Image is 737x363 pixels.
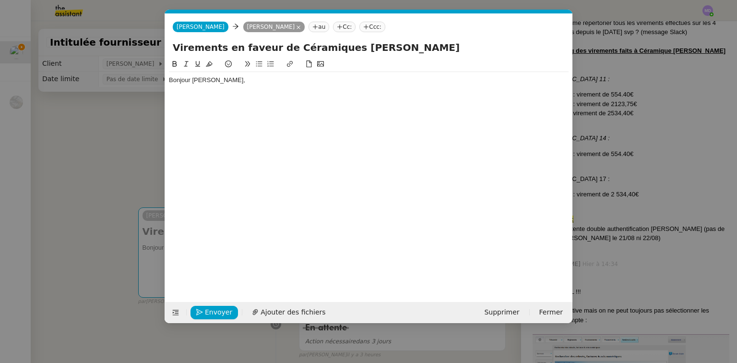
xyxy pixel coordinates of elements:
button: Ajouter des fichiers [246,306,331,319]
span: Envoyer [205,307,232,318]
span: Supprimer [484,307,519,318]
nz-tag: [PERSON_NAME] [243,22,305,32]
button: Fermer [534,306,569,319]
div: Bonjour [PERSON_NAME], [169,76,569,85]
nz-tag: Ccc: [359,22,385,32]
input: Subject [173,40,565,55]
span: [PERSON_NAME] [177,24,225,30]
button: Envoyer [190,306,238,319]
span: Ajouter des fichiers [261,307,325,318]
nz-tag: au [309,22,329,32]
button: Supprimer [478,306,525,319]
span: Fermer [539,307,563,318]
nz-tag: Cc: [333,22,356,32]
